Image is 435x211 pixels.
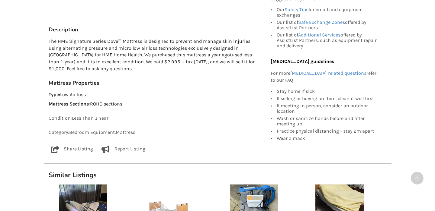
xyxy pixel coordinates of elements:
[49,38,256,72] p: The HME Signature Series Dove™ Mattress is designed to prevent and manage skin injuries using alt...
[290,71,366,76] a: [MEDICAL_DATA] related questions
[49,91,256,98] p: : Low Air loss
[277,128,379,135] div: Practice physical distancing - stay 2m apart
[277,32,379,49] div: Our list of offered by AssistList Partners, such as equipment repair and delivery
[271,70,379,84] p: For more refer to our FAQ
[277,102,379,115] div: If meeting in person, consider an outdoor location
[49,101,256,108] p: : ROHO sections
[277,135,379,141] div: Wear a mask
[271,59,334,65] b: [MEDICAL_DATA] guidelines
[64,146,93,153] p: Share Listing
[277,19,379,32] div: Our list of offered by AssistList Partners
[44,171,391,179] h1: Similar Listings
[277,95,379,102] div: If selling or buying an item, clean it well first
[298,20,345,25] a: Safe Exchange Zones
[285,7,308,13] a: Safety Tips
[49,26,256,33] h3: Description
[277,7,379,19] div: Our for email and equipment exchanges
[49,80,256,87] h3: Mattress Properties
[277,89,379,95] div: Stay home if sick
[49,115,256,122] p: Condition: Less Than 1 Year
[277,115,379,128] div: Wash or sanitize hands before and after meeting up
[49,92,59,97] strong: Type
[49,129,256,136] p: Category: Bedroom Equipment , Mattress
[49,101,89,107] strong: Mattress Sections
[298,32,340,38] a: Additional Services
[114,146,145,153] p: Report Listing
